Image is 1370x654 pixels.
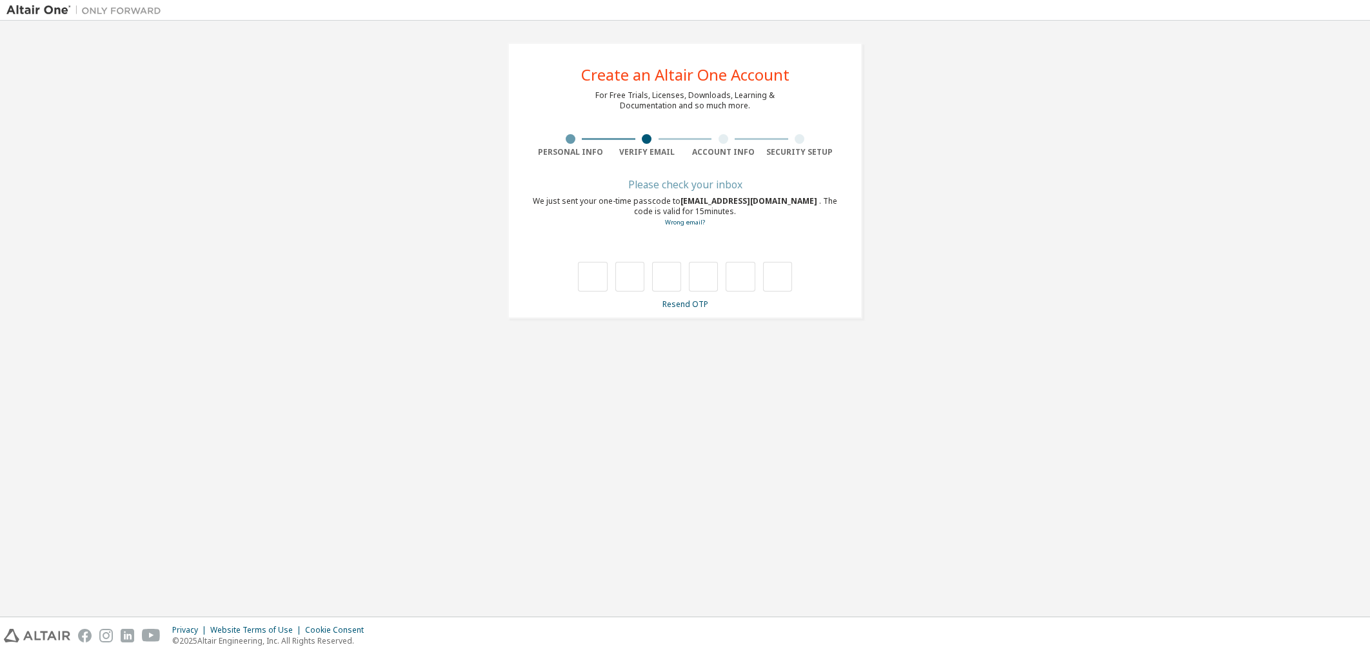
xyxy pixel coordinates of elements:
a: Resend OTP [662,299,708,310]
div: Verify Email [609,147,686,157]
span: [EMAIL_ADDRESS][DOMAIN_NAME] [680,195,819,206]
a: Go back to the registration form [665,218,705,226]
div: We just sent your one-time passcode to . The code is valid for 15 minutes. [532,196,838,228]
div: Personal Info [532,147,609,157]
img: linkedin.svg [121,629,134,642]
p: © 2025 Altair Engineering, Inc. All Rights Reserved. [172,635,372,646]
div: Create an Altair One Account [581,67,789,83]
div: Website Terms of Use [210,625,305,635]
div: Account Info [685,147,762,157]
img: facebook.svg [78,629,92,642]
div: Cookie Consent [305,625,372,635]
img: Altair One [6,4,168,17]
img: youtube.svg [142,629,161,642]
div: Privacy [172,625,210,635]
img: altair_logo.svg [4,629,70,642]
img: instagram.svg [99,629,113,642]
div: For Free Trials, Licenses, Downloads, Learning & Documentation and so much more. [595,90,775,111]
div: Security Setup [762,147,839,157]
div: Please check your inbox [532,181,838,188]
